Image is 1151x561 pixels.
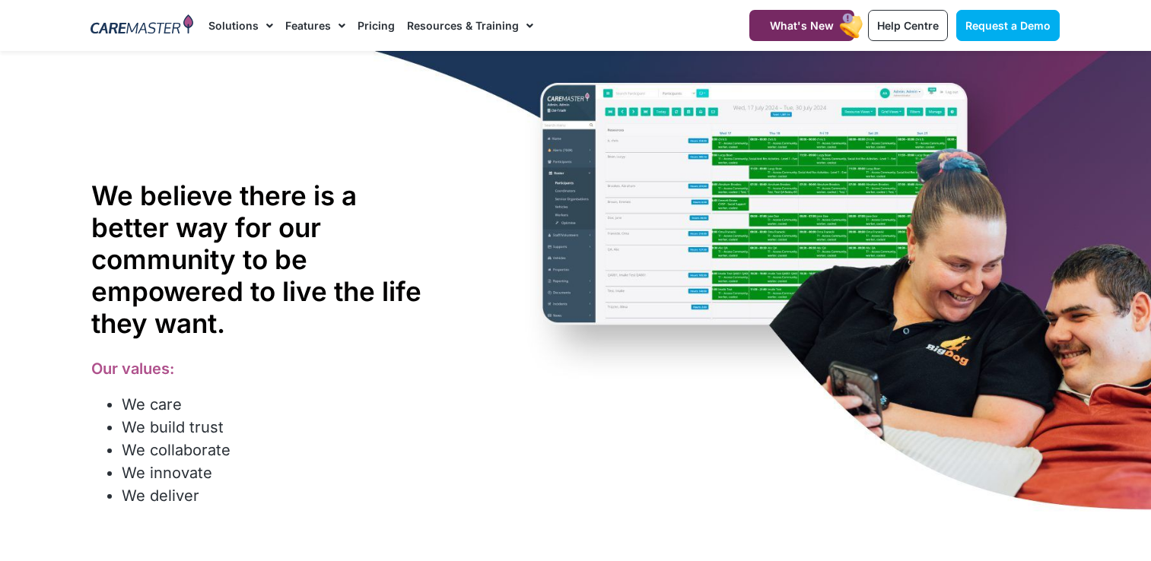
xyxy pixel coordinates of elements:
[122,439,440,461] li: We collaborate
[122,484,440,507] li: We deliver
[91,14,193,37] img: CareMaster Logo
[91,179,440,339] h1: We believe there is a better way for our community to be empowered to live the life they want.
[122,461,440,484] li: We innovate
[868,10,948,41] a: Help Centre
[770,19,834,32] span: What's New
[877,19,939,32] span: Help Centre
[956,10,1060,41] a: Request a Demo
[749,10,854,41] a: What's New
[122,393,440,416] li: We care
[122,416,440,439] li: We build trust
[91,360,440,378] h3: Our values:
[965,19,1051,32] span: Request a Demo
